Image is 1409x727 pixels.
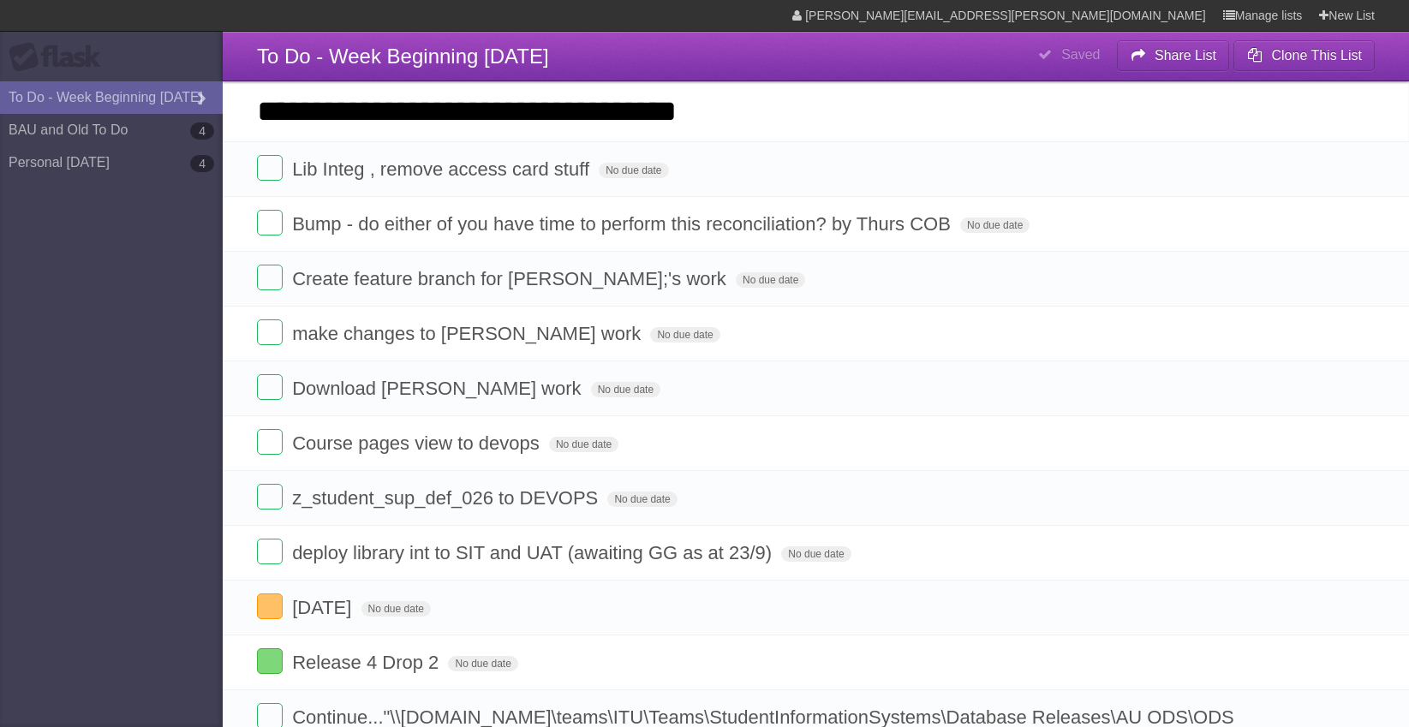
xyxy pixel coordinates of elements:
label: Done [257,319,283,345]
span: [DATE] [292,597,355,618]
b: Share List [1155,48,1216,63]
label: Done [257,265,283,290]
b: Clone This List [1271,48,1362,63]
span: deploy library int to SIT and UAT (awaiting GG as at 23/9) [292,542,776,563]
label: Done [257,374,283,400]
span: No due date [607,492,677,507]
span: z_student_sup_def_026 to DEVOPS [292,487,602,509]
label: Done [257,484,283,509]
label: Done [257,210,283,235]
span: No due date [448,656,517,671]
div: Flask [9,42,111,73]
span: No due date [781,546,851,562]
label: Done [257,429,283,455]
span: No due date [591,382,660,397]
span: No due date [736,272,805,288]
label: Done [257,593,283,619]
span: No due date [599,163,668,178]
span: No due date [650,327,719,343]
label: Done [257,539,283,564]
button: Share List [1117,40,1230,71]
span: Download [PERSON_NAME] work [292,378,585,399]
b: Saved [1061,47,1100,62]
b: 4 [190,155,214,172]
span: No due date [549,437,618,452]
label: Done [257,648,283,674]
span: Bump - do either of you have time to perform this reconciliation? by Thurs COB [292,213,955,235]
span: Lib Integ , remove access card stuff [292,158,594,180]
span: make changes to [PERSON_NAME] work [292,323,645,344]
span: No due date [960,218,1030,233]
span: To Do - Week Beginning [DATE] [257,45,549,68]
span: Create feature branch for [PERSON_NAME];'s work [292,268,731,289]
span: No due date [361,601,431,617]
label: Done [257,155,283,181]
span: Release 4 Drop 2 [292,652,443,673]
b: 4 [190,122,214,140]
button: Clone This List [1233,40,1375,71]
span: Course pages view to devops [292,432,544,454]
